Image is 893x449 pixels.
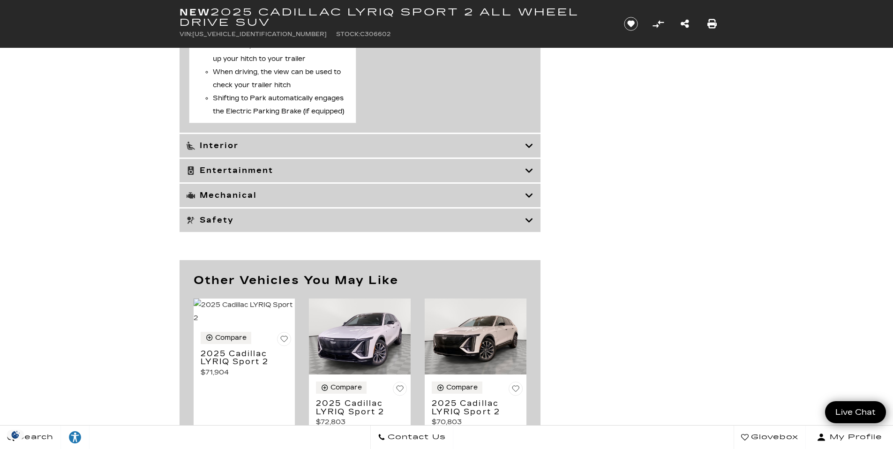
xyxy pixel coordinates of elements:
a: Live Chat [825,401,886,423]
h3: Safety [187,216,525,225]
h3: 2025 Cadillac LYRIQ Sport 2 [201,350,273,366]
a: Contact Us [370,426,453,449]
h3: Interior [187,141,525,150]
li: In Reverse, the view can be used to line up your hitch to your trailer [213,39,352,66]
a: Share this New 2025 Cadillac LYRIQ Sport 2 All Wheel Drive SUV [681,17,689,30]
button: Save Vehicle [509,382,523,401]
div: Compare [446,383,478,392]
button: Compare Vehicle [316,382,367,394]
span: [US_VEHICLE_IDENTIFICATION_NUMBER] [192,31,327,37]
p: $72,803 [316,416,407,429]
p: $70,803 [432,416,523,429]
a: Print this New 2025 Cadillac LYRIQ Sport 2 All Wheel Drive SUV [707,17,717,30]
img: 2025 Cadillac LYRIQ Sport 2 [194,299,295,325]
span: Live Chat [831,407,880,418]
div: Explore your accessibility options [61,430,89,444]
a: Glovebox [734,426,806,449]
button: Save Vehicle [277,332,291,351]
span: C306602 [360,31,390,37]
div: Compare [215,334,247,342]
img: Opt-Out Icon [5,430,26,440]
p: $71,904 [201,366,292,379]
li: Shifting to Park automatically engages the Electric Parking Brake (if equipped) [213,92,352,118]
button: Compare Vehicle [432,382,482,394]
li: When driving, the view can be used to check your trailer hitch [213,66,352,92]
span: Glovebox [749,431,798,444]
section: Click to Open Cookie Consent Modal [5,430,26,440]
strong: New [180,7,210,18]
span: VIN: [180,31,192,37]
h3: 2025 Cadillac LYRIQ Sport 2 [432,399,504,416]
a: 2025 Cadillac LYRIQ Sport 2 $72,803 [316,399,407,429]
img: 2025 Cadillac LYRIQ Sport 2 [425,299,526,375]
button: Save Vehicle [393,382,407,401]
span: My Profile [826,431,882,444]
span: Stock: [336,31,360,37]
div: Compare [330,383,362,392]
h2: Other Vehicles You May Like [194,274,526,286]
a: 2025 Cadillac LYRIQ Sport 2 $71,904 [201,350,292,379]
span: Search [15,431,53,444]
a: Explore your accessibility options [61,426,90,449]
h3: Mechanical [187,191,525,200]
h1: 2025 Cadillac LYRIQ Sport 2 All Wheel Drive SUV [180,7,608,28]
button: Save vehicle [621,16,641,31]
span: Contact Us [385,431,446,444]
a: 2025 Cadillac LYRIQ Sport 2 $70,803 [432,399,523,429]
h3: 2025 Cadillac LYRIQ Sport 2 [316,399,389,416]
h3: Entertainment [187,166,525,175]
button: Compare Vehicle [201,332,251,344]
img: 2025 Cadillac LYRIQ Sport 2 [309,299,411,375]
button: Compare Vehicle [651,17,665,31]
button: Open user profile menu [806,426,893,449]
